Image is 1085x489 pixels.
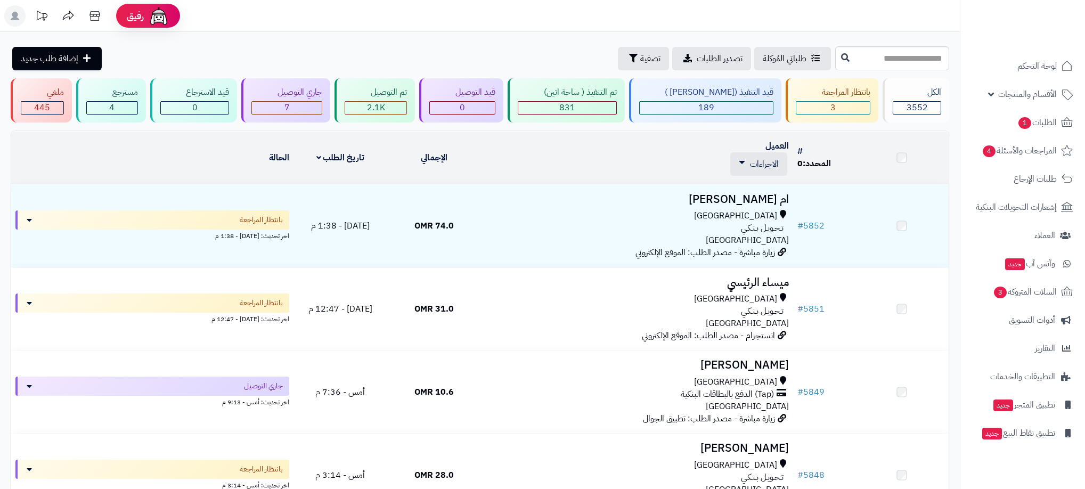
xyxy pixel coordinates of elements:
[485,276,789,289] h3: ميساء الرئيسي
[316,151,365,164] a: تاريخ الطلب
[998,87,1057,102] span: الأقسام والمنتجات
[21,86,64,99] div: ملغي
[967,251,1079,276] a: وآتس آبجديد
[642,329,775,342] span: انستجرام - مصدر الطلب: الموقع الإلكتروني
[1004,256,1055,271] span: وآتس آب
[414,219,454,232] span: 74.0 OMR
[414,386,454,398] span: 10.6 OMR
[706,400,789,413] span: [GEOGRAPHIC_DATA]
[694,376,777,388] span: [GEOGRAPHIC_DATA]
[284,101,290,114] span: 7
[967,138,1079,164] a: المراجعات والأسئلة4
[239,78,332,123] a: جاري التوصيل 7
[681,388,774,401] span: (Tap) الدفع بالبطاقات البنكية
[698,101,714,114] span: 189
[9,78,74,123] a: ملغي 445
[627,78,784,123] a: قيد التنفيذ ([PERSON_NAME] ) 189
[21,52,78,65] span: إضافة طلب جديد
[967,364,1079,389] a: التطبيقات والخدمات
[1014,172,1057,186] span: طلبات الإرجاع
[1017,59,1057,74] span: لوحة التحكم
[127,10,144,22] span: رفيق
[635,246,775,259] span: زيارة مباشرة - مصدر الطلب: الموقع الإلكتروني
[315,469,365,482] span: أمس - 3:14 م
[967,307,1079,333] a: أدوات التسويق
[765,140,789,152] a: العميل
[414,469,454,482] span: 28.0 OMR
[28,5,55,29] a: تحديثات المنصة
[981,426,1055,441] span: تطبيق نقاط البيع
[796,86,870,99] div: بانتظار المراجعة
[694,210,777,222] span: [GEOGRAPHIC_DATA]
[893,86,941,99] div: الكل
[741,471,784,484] span: تـحـويـل بـنـكـي
[15,313,289,324] div: اخر تحديث: [DATE] - 12:47 م
[148,78,240,123] a: قيد الاسترجاع 0
[797,158,851,170] div: المحدد:
[618,47,669,70] button: تصفية
[797,157,803,170] span: 0
[990,369,1055,384] span: التطبيقات والخدمات
[332,78,417,123] a: تم التوصيل 2.1K
[754,47,831,70] a: طلباتي المُوكلة
[367,101,385,114] span: 2.1K
[741,305,784,317] span: تـحـويـل بـنـكـي
[15,230,289,241] div: اخر تحديث: [DATE] - 1:38 م
[967,223,1079,248] a: العملاء
[976,200,1057,215] span: إشعارات التحويلات البنكية
[485,442,789,454] h3: [PERSON_NAME]
[797,469,803,482] span: #
[240,464,283,475] span: بانتظار المراجعة
[417,78,505,123] a: قيد التوصيل 0
[244,381,283,392] span: جاري التوصيل
[797,386,803,398] span: #
[15,396,289,407] div: اخر تحديث: أمس - 9:13 م
[485,359,789,371] h3: [PERSON_NAME]
[1035,341,1055,356] span: التقارير
[505,78,627,123] a: تم التنفيذ ( ساحة اتين) 831
[967,166,1079,192] a: طلبات الإرجاع
[763,52,806,65] span: طلباتي المُوكلة
[994,287,1007,298] span: 3
[967,392,1079,418] a: تطبيق المتجرجديد
[797,469,825,482] a: #5848
[706,317,789,330] span: [GEOGRAPHIC_DATA]
[518,86,617,99] div: تم التنفيذ ( ساحة اتين)
[161,102,229,114] div: 0
[640,52,660,65] span: تصفية
[559,101,575,114] span: 831
[640,102,773,114] div: 189
[796,102,870,114] div: 3
[797,145,803,158] a: #
[741,222,784,234] span: تـحـويـل بـنـكـي
[430,102,495,114] div: 0
[86,86,138,99] div: مسترجع
[739,158,779,170] a: الاجراءات
[21,102,63,114] div: 445
[784,78,880,123] a: بانتظار المراجعة 3
[967,420,1079,446] a: تطبيق نقاط البيعجديد
[967,336,1079,361] a: التقارير
[252,102,322,114] div: 7
[429,86,495,99] div: قيد التوصيل
[518,102,616,114] div: 831
[797,219,825,232] a: #5852
[993,284,1057,299] span: السلات المتروكة
[797,303,803,315] span: #
[1018,117,1031,129] span: 1
[694,459,777,471] span: [GEOGRAPHIC_DATA]
[485,193,789,206] h3: ام [PERSON_NAME]
[240,215,283,225] span: بانتظار المراجعة
[907,101,928,114] span: 3552
[750,158,779,170] span: الاجراءات
[148,5,169,27] img: ai-face.png
[982,428,1002,439] span: جديد
[797,303,825,315] a: #5851
[982,143,1057,158] span: المراجعات والأسئلة
[460,101,465,114] span: 0
[345,86,407,99] div: تم التوصيل
[315,386,365,398] span: أمس - 7:36 م
[240,298,283,308] span: بانتظار المراجعة
[643,412,775,425] span: زيارة مباشرة - مصدر الطلب: تطبيق الجوال
[87,102,137,114] div: 4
